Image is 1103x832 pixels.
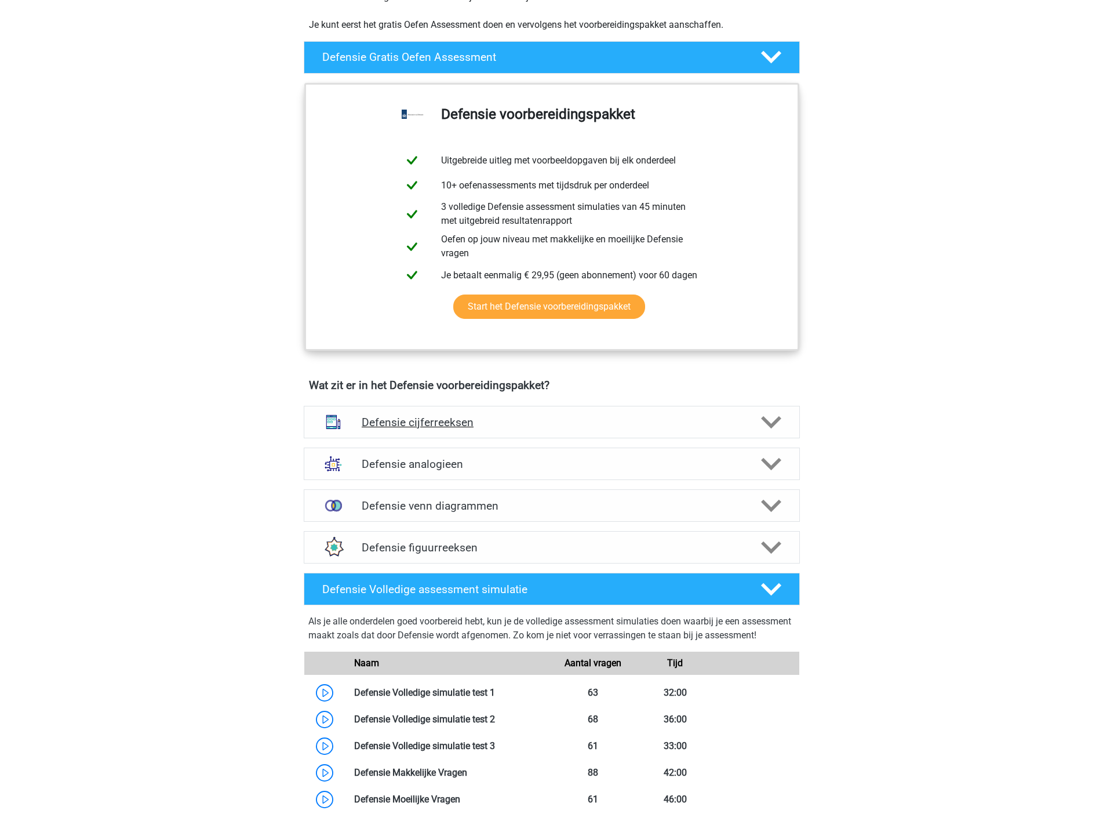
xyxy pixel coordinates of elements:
div: Defensie Moeilijke Vragen [345,793,552,806]
h4: Wat zit er in het Defensie voorbereidingspakket? [309,379,795,392]
div: Aantal vragen [551,656,634,670]
a: figuurreeksen Defensie figuurreeksen [299,531,805,564]
div: Defensie Volledige simulatie test 3 [345,739,552,753]
h4: Defensie figuurreeksen [362,541,741,554]
h4: Defensie venn diagrammen [362,499,741,513]
div: Defensie Volledige simulatie test 1 [345,686,552,700]
img: cijferreeksen [318,407,348,437]
img: analogieen [318,449,348,479]
a: Defensie Volledige assessment simulatie [299,573,805,605]
div: Defensie Makkelijke Vragen [345,766,552,780]
a: Start het Defensie voorbereidingspakket [453,295,645,319]
a: cijferreeksen Defensie cijferreeksen [299,406,805,438]
div: Naam [345,656,552,670]
img: figuurreeksen [318,532,348,562]
a: analogieen Defensie analogieen [299,448,805,480]
h4: Defensie Volledige assessment simulatie [322,583,742,596]
h4: Defensie cijferreeksen [362,416,741,429]
div: Tijd [634,656,716,670]
h4: Defensie Gratis Oefen Assessment [322,50,742,64]
h4: Defensie analogieen [362,457,741,471]
div: Als je alle onderdelen goed voorbereid hebt, kun je de volledige assessment simulaties doen waarb... [308,615,795,647]
a: venn diagrammen Defensie venn diagrammen [299,489,805,522]
a: Defensie Gratis Oefen Assessment [299,41,805,74]
div: Defensie Volledige simulatie test 2 [345,713,552,726]
img: venn diagrammen [318,491,348,521]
